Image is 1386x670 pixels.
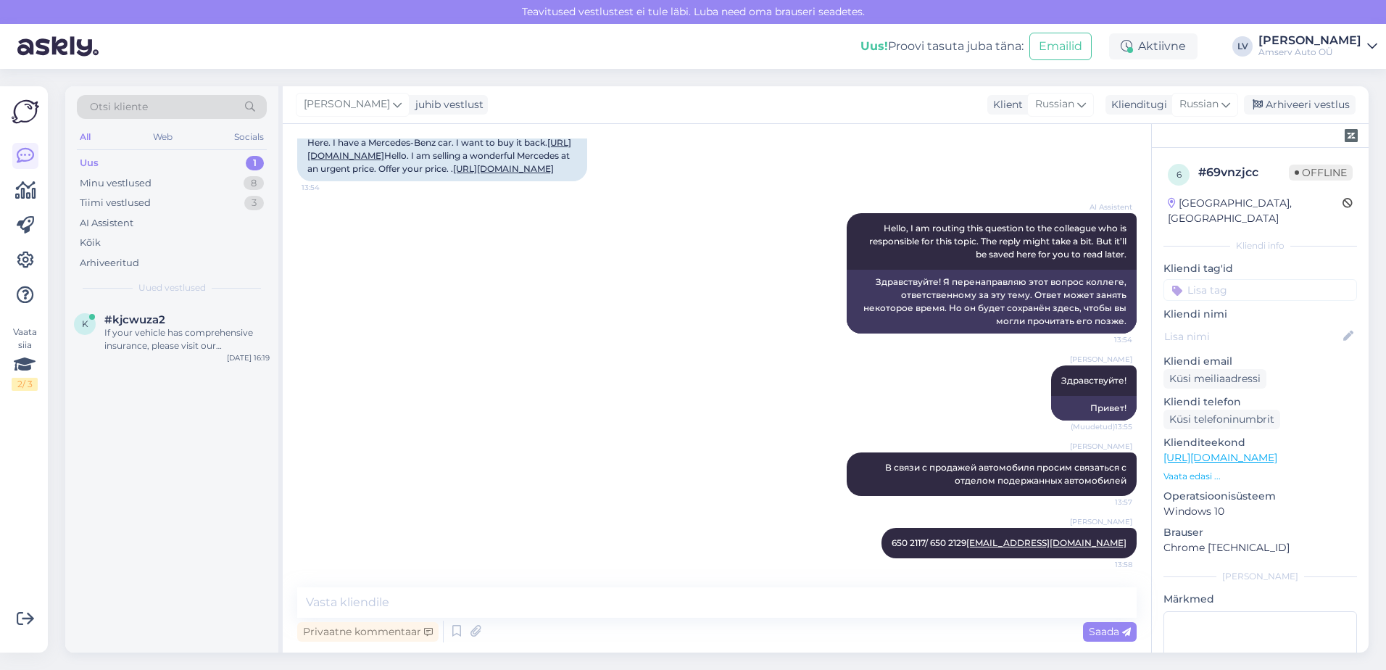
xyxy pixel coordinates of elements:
[1345,129,1358,142] img: zendesk
[1232,36,1253,57] div: LV
[1163,369,1266,389] div: Küsi meiliaadressi
[1179,96,1219,112] span: Russian
[1051,396,1137,421] div: Привет!
[1163,525,1357,540] p: Brauser
[138,281,206,294] span: Uued vestlused
[90,99,148,115] span: Otsi kliente
[1258,46,1361,58] div: Amserv Auto OÜ
[80,236,101,250] div: Kõik
[1168,196,1343,226] div: [GEOGRAPHIC_DATA], [GEOGRAPHIC_DATA]
[885,462,1129,486] span: В связи с продажей автомобиля просим связаться с отделом подержанных автомобилей
[80,196,151,210] div: Tiimi vestlused
[1163,592,1357,607] p: Märkmed
[231,128,267,146] div: Socials
[302,182,356,193] span: 13:54
[244,196,264,210] div: 3
[104,326,270,352] div: If your vehicle has comprehensive insurance, please visit our representative office. You do not n...
[12,98,39,125] img: Askly Logo
[1163,540,1357,555] p: Chrome [TECHNICAL_ID]
[12,378,38,391] div: 2 / 3
[966,537,1126,548] a: [EMAIL_ADDRESS][DOMAIN_NAME]
[246,156,264,170] div: 1
[1163,489,1357,504] p: Operatsioonisüsteem
[892,537,1126,548] span: 650 2117/ 650 2129
[847,270,1137,334] div: Здравствуйте! Я перенаправляю этот вопрос коллеге, ответственному за эту тему. Ответ может занять...
[82,318,88,329] span: k
[1070,354,1132,365] span: [PERSON_NAME]
[1163,394,1357,410] p: Kliendi telefon
[244,176,264,191] div: 8
[304,96,390,112] span: [PERSON_NAME]
[1163,504,1357,519] p: Windows 10
[1078,559,1132,570] span: 13:58
[453,163,554,174] a: [URL][DOMAIN_NAME]
[1089,625,1131,638] span: Saada
[1244,95,1356,115] div: Arhiveeri vestlus
[410,97,484,112] div: juhib vestlust
[1035,96,1074,112] span: Russian
[860,38,1024,55] div: Proovi tasuta juba täna:
[1163,261,1357,276] p: Kliendi tag'id
[227,352,270,363] div: [DATE] 16:19
[1163,239,1357,252] div: Kliendi info
[1163,435,1357,450] p: Klienditeekond
[297,622,439,642] div: Privaatne kommentaar
[1105,97,1167,112] div: Klienditugi
[1061,375,1126,386] span: Здравствуйте!
[77,128,94,146] div: All
[1078,334,1132,345] span: 13:54
[1163,470,1357,483] p: Vaata edasi ...
[1198,164,1289,181] div: # 69vnzjcc
[80,216,133,231] div: AI Assistent
[1258,35,1361,46] div: [PERSON_NAME]
[12,326,38,391] div: Vaata siia
[1078,497,1132,508] span: 13:57
[1258,35,1377,58] a: [PERSON_NAME]Amserv Auto OÜ
[80,156,99,170] div: Uus
[1163,279,1357,301] input: Lisa tag
[1163,451,1277,464] a: [URL][DOMAIN_NAME]
[1163,410,1280,429] div: Küsi telefoninumbrit
[1164,328,1340,344] input: Lisa nimi
[1163,570,1357,583] div: [PERSON_NAME]
[869,223,1129,260] span: Hello, I am routing this question to the colleague who is responsible for this topic. The reply m...
[1163,354,1357,369] p: Kliendi email
[1070,441,1132,452] span: [PERSON_NAME]
[1029,33,1092,60] button: Emailid
[104,313,165,326] span: #kjcwuza2
[150,128,175,146] div: Web
[1109,33,1198,59] div: Aktiivne
[1070,516,1132,527] span: [PERSON_NAME]
[1163,307,1357,322] p: Kliendi nimi
[80,176,152,191] div: Minu vestlused
[860,39,888,53] b: Uus!
[987,97,1023,112] div: Klient
[297,131,587,181] div: Here. I have a Mercedes-Benz car. I want to buy it back. Hello. I am selling a wonderful Mercedes...
[1071,421,1132,432] span: (Muudetud) 13:55
[1289,165,1353,181] span: Offline
[80,256,139,270] div: Arhiveeritud
[1078,202,1132,212] span: AI Assistent
[1177,169,1182,180] span: 6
